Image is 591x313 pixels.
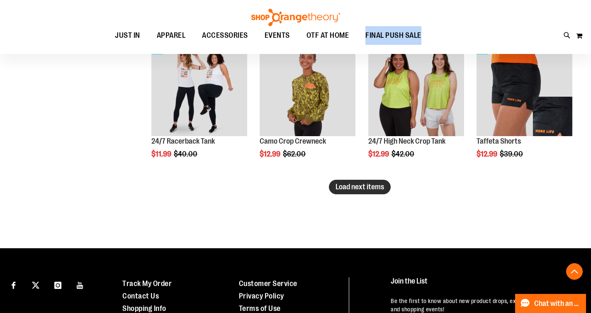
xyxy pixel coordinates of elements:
[357,26,430,45] a: FINAL PUSH SALE
[151,40,247,136] img: 24/7 Racerback Tank
[115,26,140,45] span: JUST IN
[239,279,297,288] a: Customer Service
[174,150,199,158] span: $40.00
[122,292,159,300] a: Contact Us
[260,40,355,136] img: Product image for Camo Crop Crewneck
[32,281,39,289] img: Twitter
[477,40,572,137] a: Product image for Camo Tafetta ShortsSALE
[147,36,251,179] div: product
[391,277,575,293] h4: Join the List
[157,26,186,45] span: APPAREL
[368,150,390,158] span: $12.99
[122,279,172,288] a: Track My Order
[107,26,148,45] a: JUST IN
[534,300,581,308] span: Chat with an Expert
[239,304,281,313] a: Terms of Use
[368,40,464,136] img: Product image for 24/7 High Neck Crop Tank
[265,26,290,45] span: EVENTS
[260,150,282,158] span: $12.99
[256,26,298,45] a: EVENTS
[194,26,256,45] a: ACCESSORIES
[515,294,586,313] button: Chat with an Expert
[566,263,583,280] button: Back To Top
[51,277,65,292] a: Visit our Instagram page
[151,137,215,145] a: 24/7 Racerback Tank
[260,137,326,145] a: Camo Crop Crewneck
[500,150,524,158] span: $39.00
[477,150,499,158] span: $12.99
[202,26,248,45] span: ACCESSORIES
[392,150,416,158] span: $42.00
[365,26,421,45] span: FINAL PUSH SALE
[239,292,284,300] a: Privacy Policy
[151,150,173,158] span: $11.99
[6,277,21,292] a: Visit our Facebook page
[151,40,247,137] a: 24/7 Racerback TankSALE
[368,137,445,145] a: 24/7 High Neck Crop Tank
[368,40,464,137] a: Product image for 24/7 High Neck Crop Tank
[250,9,341,26] img: Shop Orangetheory
[472,36,576,179] div: product
[477,137,521,145] a: Taffeta Shorts
[336,183,384,191] span: Load next items
[73,277,88,292] a: Visit our Youtube page
[329,180,391,194] button: Load next items
[260,40,355,137] a: Product image for Camo Crop Crewneck
[306,26,349,45] span: OTF AT HOME
[298,26,358,45] a: OTF AT HOME
[364,36,468,179] div: product
[283,150,307,158] span: $62.00
[122,304,166,313] a: Shopping Info
[148,26,194,45] a: APPAREL
[477,40,572,136] img: Product image for Camo Tafetta Shorts
[255,36,360,179] div: product
[29,277,43,292] a: Visit our X page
